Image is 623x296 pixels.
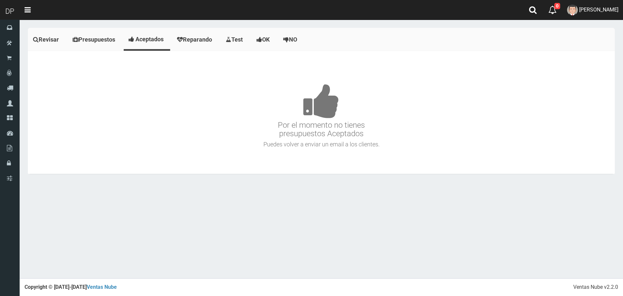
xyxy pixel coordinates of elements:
span: Test [231,36,243,43]
span: [PERSON_NAME] [579,7,618,13]
span: OK [262,36,270,43]
span: Revisar [39,36,59,43]
span: Aceptados [135,36,164,43]
div: Ventas Nube v2.2.0 [573,284,618,291]
span: Presupuestos [79,36,115,43]
a: OK [251,29,276,50]
h4: Puedes volver a enviar un email a los clientes. [29,141,613,148]
span: NO [289,36,297,43]
a: Revisar [28,29,66,50]
img: User Image [567,5,578,15]
h3: Por el momento no tienes presupuestos Aceptados [29,64,613,138]
span: 0 [554,3,560,9]
strong: Copyright © [DATE]-[DATE] [25,284,117,290]
a: NO [278,29,304,50]
a: Reparando [172,29,219,50]
a: Ventas Nube [87,284,117,290]
a: Aceptados [124,29,170,49]
a: Presupuestos [67,29,122,50]
span: Reparando [183,36,212,43]
a: Test [221,29,250,50]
